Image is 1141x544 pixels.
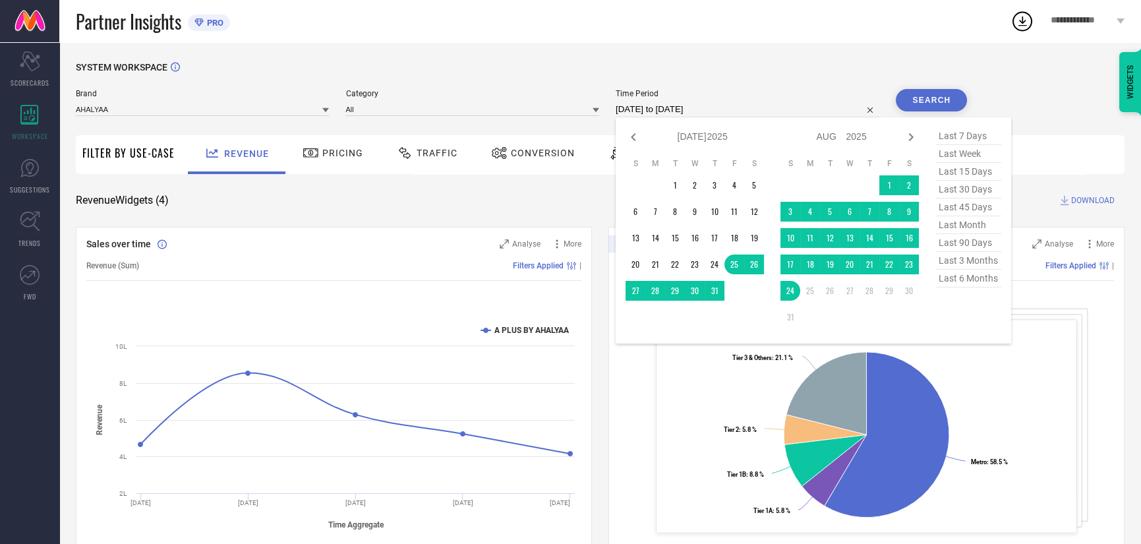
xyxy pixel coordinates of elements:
[899,255,919,274] td: Sat Aug 23 2025
[513,261,564,270] span: Filters Applied
[76,89,329,98] span: Brand
[685,202,705,222] td: Wed Jul 09 2025
[820,202,840,222] td: Tue Aug 05 2025
[840,255,860,274] td: Wed Aug 20 2025
[800,281,820,301] td: Mon Aug 25 2025
[879,255,899,274] td: Fri Aug 22 2025
[724,255,744,274] td: Fri Jul 25 2025
[935,198,1001,216] span: last 45 days
[665,255,685,274] td: Tue Jul 22 2025
[11,78,49,88] span: SCORECARDS
[238,499,258,506] text: [DATE]
[1096,239,1114,249] span: More
[780,307,800,327] td: Sun Aug 31 2025
[665,175,685,195] td: Tue Jul 01 2025
[1112,261,1114,270] span: |
[780,281,800,301] td: Sun Aug 24 2025
[899,202,919,222] td: Sat Aug 09 2025
[971,458,987,466] tspan: Metro
[860,158,879,169] th: Thursday
[95,404,104,435] tspan: Revenue
[800,202,820,222] td: Mon Aug 04 2025
[645,228,665,248] td: Mon Jul 14 2025
[860,281,879,301] td: Thu Aug 28 2025
[724,158,744,169] th: Friday
[879,158,899,169] th: Friday
[131,499,151,506] text: [DATE]
[732,354,793,361] text: : 21.1 %
[724,228,744,248] td: Fri Jul 18 2025
[935,252,1001,270] span: last 3 months
[732,354,772,361] tspan: Tier 3 & Others
[685,228,705,248] td: Wed Jul 16 2025
[579,261,581,270] span: |
[899,158,919,169] th: Saturday
[494,326,570,335] text: A PLUS BY AHALYAA
[753,507,790,514] text: : 5.8 %
[626,228,645,248] td: Sun Jul 13 2025
[645,158,665,169] th: Monday
[840,158,860,169] th: Wednesday
[780,158,800,169] th: Sunday
[12,131,48,141] span: WORKSPACE
[10,185,50,195] span: SUGGESTIONS
[879,175,899,195] td: Fri Aug 01 2025
[86,261,139,270] span: Revenue (Sum)
[626,255,645,274] td: Sun Jul 20 2025
[744,228,764,248] td: Sat Jul 19 2025
[879,228,899,248] td: Fri Aug 15 2025
[24,291,36,301] span: FWD
[345,89,599,98] span: Category
[76,194,169,207] span: Revenue Widgets ( 4 )
[705,255,724,274] td: Thu Jul 24 2025
[971,458,1008,466] text: : 58.5 %
[935,216,1001,234] span: last month
[119,417,127,424] text: 6L
[903,129,919,145] div: Next month
[500,239,509,249] svg: Zoom
[744,255,764,274] td: Sat Jul 26 2025
[665,158,685,169] th: Tuesday
[879,281,899,301] td: Fri Aug 29 2025
[564,239,581,249] span: More
[115,343,127,350] text: 10L
[753,507,773,514] tspan: Tier 1A
[724,426,757,433] text: : 5.8 %
[780,228,800,248] td: Sun Aug 10 2025
[608,235,657,255] div: Premium
[705,158,724,169] th: Thursday
[705,228,724,248] td: Thu Jul 17 2025
[626,202,645,222] td: Sun Jul 06 2025
[665,202,685,222] td: Tue Jul 08 2025
[685,158,705,169] th: Wednesday
[665,281,685,301] td: Tue Jul 29 2025
[840,281,860,301] td: Wed Aug 27 2025
[705,202,724,222] td: Thu Jul 10 2025
[328,520,384,529] tspan: Time Aggregate
[935,181,1001,198] span: last 30 days
[665,228,685,248] td: Tue Jul 15 2025
[119,453,127,460] text: 4L
[550,499,570,506] text: [DATE]
[119,490,127,497] text: 2L
[820,158,840,169] th: Tuesday
[780,202,800,222] td: Sun Aug 03 2025
[82,145,175,161] span: Filter By Use-Case
[511,148,575,158] span: Conversion
[626,281,645,301] td: Sun Jul 27 2025
[76,62,167,73] span: SYSTEM WORKSPACE
[744,175,764,195] td: Sat Jul 05 2025
[800,158,820,169] th: Monday
[645,202,665,222] td: Mon Jul 07 2025
[820,255,840,274] td: Tue Aug 19 2025
[935,145,1001,163] span: last week
[724,175,744,195] td: Fri Jul 04 2025
[899,228,919,248] td: Sat Aug 16 2025
[860,255,879,274] td: Thu Aug 21 2025
[1071,194,1115,207] span: DOWNLOAD
[86,239,151,249] span: Sales over time
[1010,9,1034,33] div: Open download list
[453,499,473,506] text: [DATE]
[626,129,641,145] div: Previous month
[727,471,746,478] tspan: Tier 1B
